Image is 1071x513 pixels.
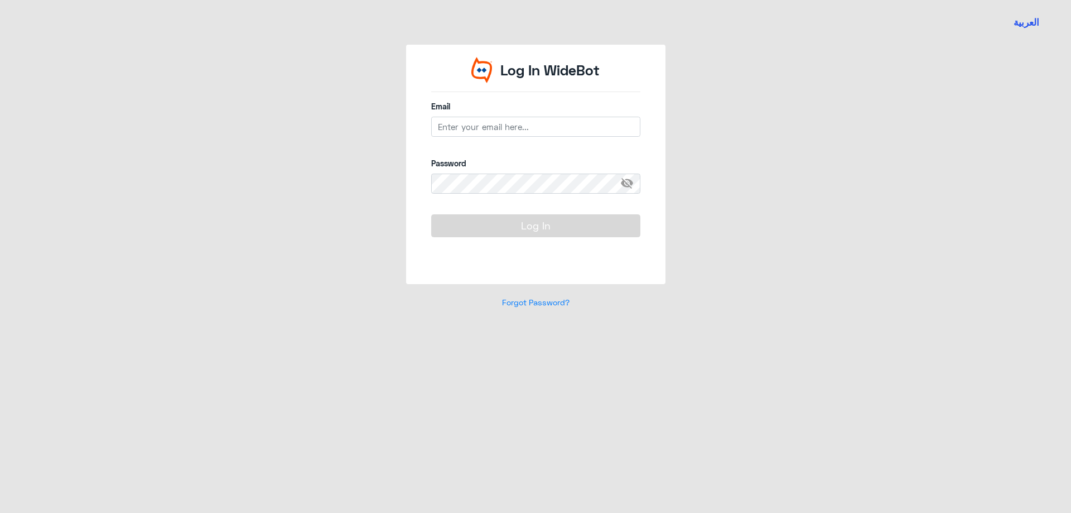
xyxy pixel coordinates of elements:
[471,57,493,83] img: Widebot Logo
[620,174,640,194] span: visibility_off
[431,117,640,137] input: Enter your email here...
[502,298,570,307] a: Forgot Password?
[1014,16,1039,30] button: العربية
[500,60,600,81] p: Log In WideBot
[431,214,640,237] button: Log In
[431,100,640,112] label: Email
[1007,8,1046,36] a: Switch language
[431,157,640,169] label: Password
